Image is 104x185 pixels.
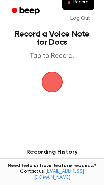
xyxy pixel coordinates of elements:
h1: Record a Voice Note for Docs [12,30,92,47]
a: Log Out [64,10,97,27]
a: [EMAIL_ADDRESS][DOMAIN_NAME] [34,169,84,180]
p: Tap to Record. [12,52,92,61]
a: Beep [7,4,46,18]
h3: Recording History [11,147,93,157]
img: Beep Logo [42,72,63,92]
span: Contact us [4,169,100,181]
